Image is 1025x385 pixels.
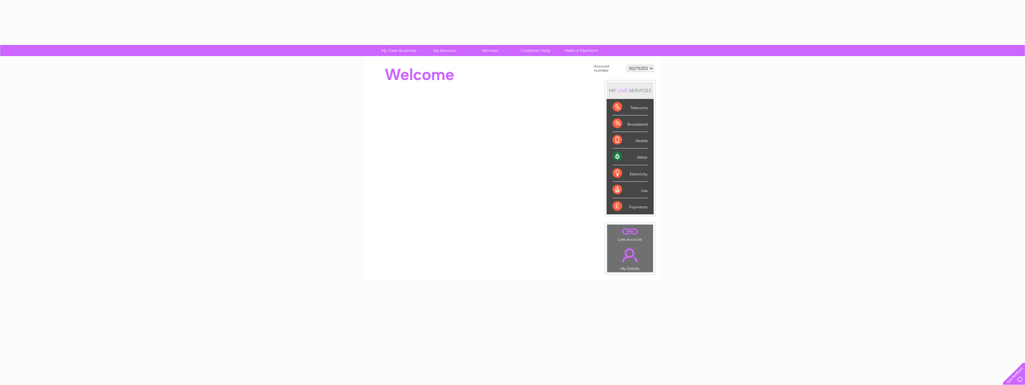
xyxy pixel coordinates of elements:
[613,132,648,148] div: Mobile
[613,182,648,198] div: Gas
[420,45,469,56] a: My Account
[374,45,424,56] a: My Clear Business
[607,224,653,243] td: Link Account
[465,45,515,56] a: Services
[613,148,648,165] div: Water
[511,45,560,56] a: Customer Help
[613,165,648,182] div: Electricity
[613,99,648,115] div: Telecoms
[616,88,629,93] div: LIVE
[607,82,654,99] div: MY SERVICES
[613,198,648,214] div: Payments
[592,63,625,74] td: Account number
[607,243,653,273] td: My Details
[609,226,652,237] a: .
[556,45,606,56] a: Make A Payment
[609,245,652,266] a: .
[613,115,648,132] div: Broadband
